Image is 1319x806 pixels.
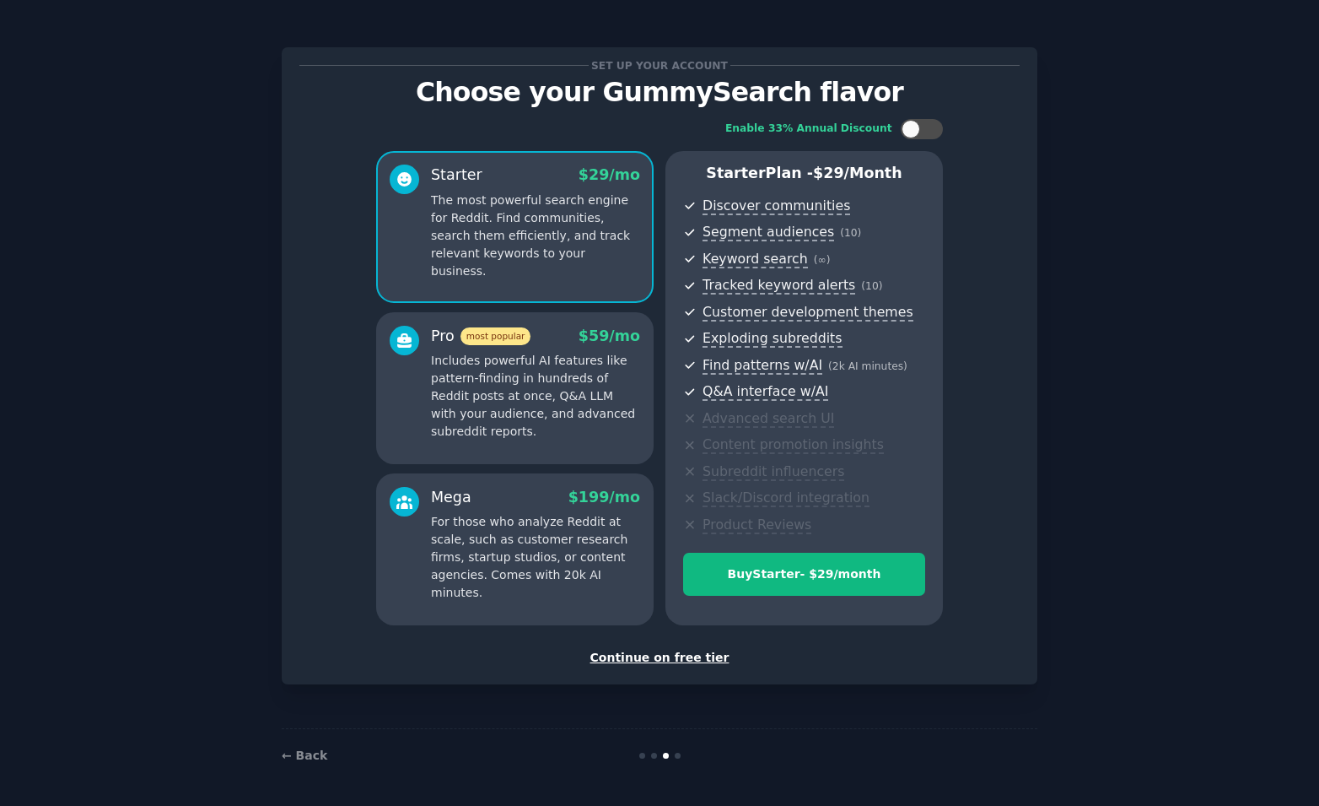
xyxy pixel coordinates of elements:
span: $ 29 /month [813,165,902,181]
a: ← Back [282,749,327,762]
span: Content promotion insights [703,436,884,454]
p: Includes powerful AI features like pattern-finding in hundreds of Reddit posts at once, Q&A LLM w... [431,352,640,441]
div: Buy Starter - $ 29 /month [684,565,924,583]
span: Customer development themes [703,304,913,322]
span: ( 2k AI minutes ) [828,360,907,372]
span: Subreddit influencers [703,463,844,481]
span: $ 59 /mo [579,327,640,344]
div: Pro [431,326,530,347]
span: $ 29 /mo [579,166,640,183]
span: $ 199 /mo [568,489,640,506]
span: Find patterns w/AI [703,357,822,375]
span: ( 10 ) [861,280,882,292]
div: Enable 33% Annual Discount [725,122,892,137]
span: ( ∞ ) [814,254,831,266]
span: Q&A interface w/AI [703,383,828,401]
span: Exploding subreddits [703,330,842,348]
div: Mega [431,487,471,508]
span: most popular [460,327,531,345]
p: For those who analyze Reddit at scale, such as customer research firms, startup studios, or conte... [431,513,640,602]
div: Continue on free tier [299,649,1020,667]
span: Tracked keyword alerts [703,277,855,295]
span: ( 10 ) [840,227,861,239]
div: Starter [431,165,482,186]
span: Discover communities [703,197,850,215]
span: Product Reviews [703,517,811,534]
span: Set up your account [589,57,731,74]
span: Keyword search [703,251,808,268]
span: Segment audiences [703,224,834,241]
p: The most powerful search engine for Reddit. Find communities, search them efficiently, and track ... [431,192,640,280]
span: Slack/Discord integration [703,490,869,507]
span: Advanced search UI [703,410,834,428]
p: Choose your GummySearch flavor [299,78,1020,107]
p: Starter Plan - [683,163,925,184]
button: BuyStarter- $29/month [683,553,925,596]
